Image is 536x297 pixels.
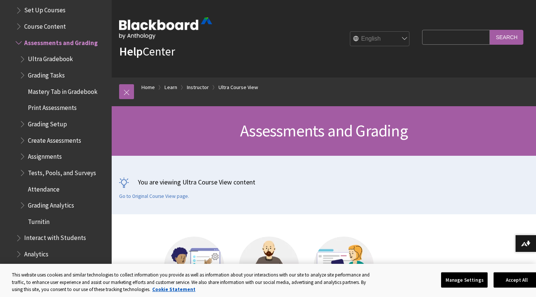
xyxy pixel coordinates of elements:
img: Illustration of a person holding a mobile device with report screens displayed behind them. [314,237,374,297]
a: Learn [165,83,177,92]
button: Manage Settings [441,272,488,288]
span: Grading Setup [28,118,67,128]
span: Assessments and Grading [240,120,408,141]
a: Home [141,83,155,92]
a: Go to Original Course View page. [119,193,189,200]
img: Illustration of a person in front of a screen with a settings icon on it. [164,237,224,297]
a: More information about your privacy, opens in a new tab [152,286,195,293]
input: Search [490,30,523,44]
select: Site Language Selector [350,32,410,47]
span: Tests, Pools, and Surveys [28,167,96,177]
span: Attendance [28,183,60,193]
span: Mastery Tab in Gradebook [28,85,98,95]
a: HelpCenter [119,44,175,59]
a: Instructor [187,83,209,92]
a: Ultra Course View [218,83,258,92]
img: Blackboard by Anthology [119,18,212,39]
strong: Help [119,44,143,59]
span: Ultra Gradebook [28,53,73,63]
span: Create Assessments [28,134,81,144]
span: Grading Analytics [28,199,74,209]
span: Set Up Courses [24,4,66,14]
span: Interact with Students [24,232,86,242]
span: Print Assessments [28,102,77,112]
span: Assessments and Grading [24,37,98,47]
span: Turnitin [28,215,50,225]
span: Grading Tasks [28,69,65,79]
div: This website uses cookies and similar technologies to collect information you provide as well as ... [12,271,375,293]
span: Course Content [24,20,66,30]
span: Analytics [24,248,48,258]
img: Illustration of a person behind a screen with a pencil icon on it. [239,237,299,297]
span: Assignments [28,150,62,160]
p: You are viewing Ultra Course View content [119,177,529,187]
